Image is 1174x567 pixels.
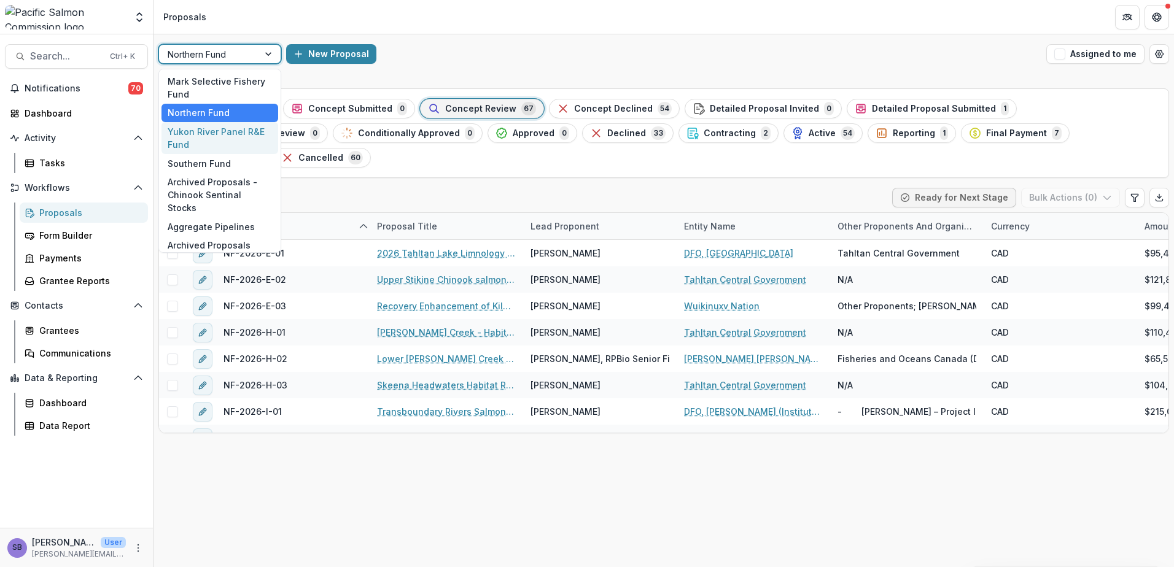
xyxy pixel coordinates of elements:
[39,206,138,219] div: Proposals
[161,72,278,104] div: Mark Selective Fishery Fund
[20,153,148,173] a: Tasks
[30,50,103,62] span: Search...
[513,128,554,139] span: Approved
[5,103,148,123] a: Dashboard
[549,99,680,118] button: Concept Declined54
[39,347,138,360] div: Communications
[358,128,460,139] span: Conditionally Approved
[161,154,278,173] div: Southern Fund
[677,213,830,239] div: Entity Name
[868,123,956,143] button: Reporting1
[25,373,128,384] span: Data & Reporting
[397,102,407,115] span: 0
[20,225,148,245] a: Form Builder
[658,102,672,115] span: 54
[20,320,148,341] a: Grantees
[5,5,126,29] img: Pacific Salmon Commission logo
[892,188,1016,207] button: Ready for Next Stage
[582,123,674,143] button: Declined33
[193,428,212,448] button: edit
[377,299,516,312] a: Recovery Enhancement of Kilbella-Chuckwalla Chinook, [DATE]-[DATE]
[523,213,677,239] div: Lead Proponent
[761,126,771,140] span: 2
[5,44,148,69] button: Search...
[39,252,138,264] div: Payments
[531,326,601,339] span: [PERSON_NAME]
[531,273,601,286] span: [PERSON_NAME]
[684,405,823,418] a: DFO, [PERSON_NAME] (Institute of Ocean Sciences)
[1149,188,1169,207] button: Export table data
[1115,5,1140,29] button: Partners
[684,352,823,365] a: [PERSON_NAME] [PERSON_NAME]
[1149,44,1169,64] button: Open table manager
[991,273,1009,286] span: CAD
[377,379,516,391] a: Skeena Headwaters Habitat Restoration Assessment
[161,217,278,236] div: Aggregate Pipelines
[370,213,523,239] div: Proposal Title
[5,368,148,388] button: Open Data & Reporting
[32,549,126,560] p: [PERSON_NAME][EMAIL_ADDRESS][DOMAIN_NAME]
[224,352,287,365] span: NF-2026-H-02
[984,213,1137,239] div: Currency
[161,172,278,217] div: Archived Proposals - Chinook Sentinal Stocks
[5,128,148,148] button: Open Activity
[25,301,128,311] span: Contacts
[370,220,445,233] div: Proposal Title
[678,123,779,143] button: Contracting2
[131,5,148,29] button: Open entity switcher
[824,102,834,115] span: 0
[961,123,1070,143] button: Final Payment7
[216,213,370,239] div: Project ID
[25,183,128,193] span: Workflows
[39,419,138,432] div: Data Report
[991,405,1009,418] span: CAD
[193,402,212,422] button: edit
[310,126,320,140] span: 0
[531,299,601,312] span: [PERSON_NAME]
[488,123,577,143] button: Approved0
[25,133,128,144] span: Activity
[39,229,138,242] div: Form Builder
[131,541,146,555] button: More
[377,352,516,365] a: Lower [PERSON_NAME] Creek Sockeye Distribution and Side Channel Feasibility
[651,126,666,140] span: 33
[224,247,284,260] span: NF-2026-E-01
[809,128,836,139] span: Active
[684,431,793,444] a: DFO, [GEOGRAPHIC_DATA]
[574,104,653,114] span: Concept Declined
[32,536,96,549] p: [PERSON_NAME]
[838,379,853,391] span: N/A
[163,10,206,23] div: Proposals
[20,248,148,268] a: Payments
[445,104,516,114] span: Concept Review
[1001,102,1009,115] span: 1
[684,326,806,339] a: Tahltan Central Government
[377,273,516,286] a: Upper Stikine Chinook salmon rebuilding
[224,273,286,286] span: NF-2026-E-02
[348,151,363,164] span: 60
[161,122,278,154] div: Yukon River Panel R&E Fund
[838,326,853,339] span: N/A
[39,274,138,287] div: Grantee Reports
[986,128,1047,139] span: Final Payment
[224,299,286,312] span: NF-2026-E-03
[193,270,212,290] button: edit
[1021,188,1120,207] button: Bulk Actions (0)
[684,247,793,260] a: DFO, [GEOGRAPHIC_DATA]
[20,343,148,363] a: Communications
[991,352,1009,365] span: CAD
[224,379,287,391] span: NF-2026-H-03
[830,213,984,239] div: Other Proponents and Organizations
[559,126,569,140] span: 0
[286,44,376,64] button: New Proposal
[193,244,212,263] button: edit
[298,153,343,163] span: Cancelled
[684,299,760,312] a: Wuikinuxv Nation
[39,324,138,337] div: Grantees
[940,126,948,140] span: 1
[830,220,984,233] div: Other Proponents and Organizations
